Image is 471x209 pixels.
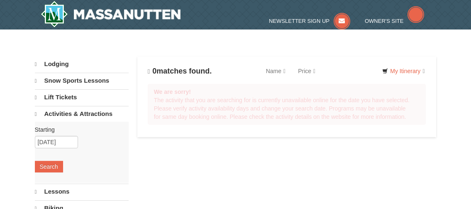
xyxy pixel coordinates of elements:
a: Name [260,63,292,79]
img: Massanutten Resort Logo [41,1,181,27]
a: Lessons [35,184,129,199]
span: Newsletter Sign Up [269,18,329,24]
a: Owner's Site [365,18,425,24]
label: Starting [35,125,123,134]
a: Price [292,63,322,79]
a: Newsletter Sign Up [269,18,350,24]
span: Owner's Site [365,18,404,24]
a: Snow Sports Lessons [35,73,129,89]
a: My Itinerary [377,65,430,77]
a: Massanutten Resort [41,1,181,27]
a: Lodging [35,57,129,72]
div: The activity that you are searching for is currently unavailable online for the date you have sel... [148,84,426,125]
a: Activities & Attractions [35,106,129,122]
strong: We are sorry! [154,89,191,95]
button: Search [35,161,63,172]
a: Lift Tickets [35,89,129,105]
